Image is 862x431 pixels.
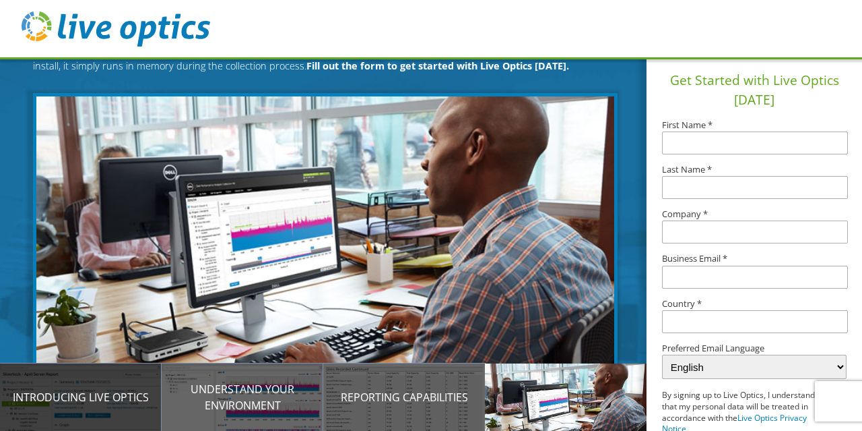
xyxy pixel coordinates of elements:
img: Get Started [33,93,617,402]
label: Company * [662,210,847,219]
img: live_optics_svg.svg [22,11,210,47]
label: Last Name * [662,165,847,174]
p: Reporting Capabilities [323,389,485,405]
label: Country * [662,299,847,308]
b: Fill out the form to get started with Live Optics [DATE]. [306,59,569,72]
label: Preferred Email Language [662,344,847,353]
p: Understand your environment [162,381,323,413]
h1: Get Started with Live Optics [DATE] [652,71,857,110]
label: Business Email * [662,254,847,263]
label: First Name * [662,121,847,130]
